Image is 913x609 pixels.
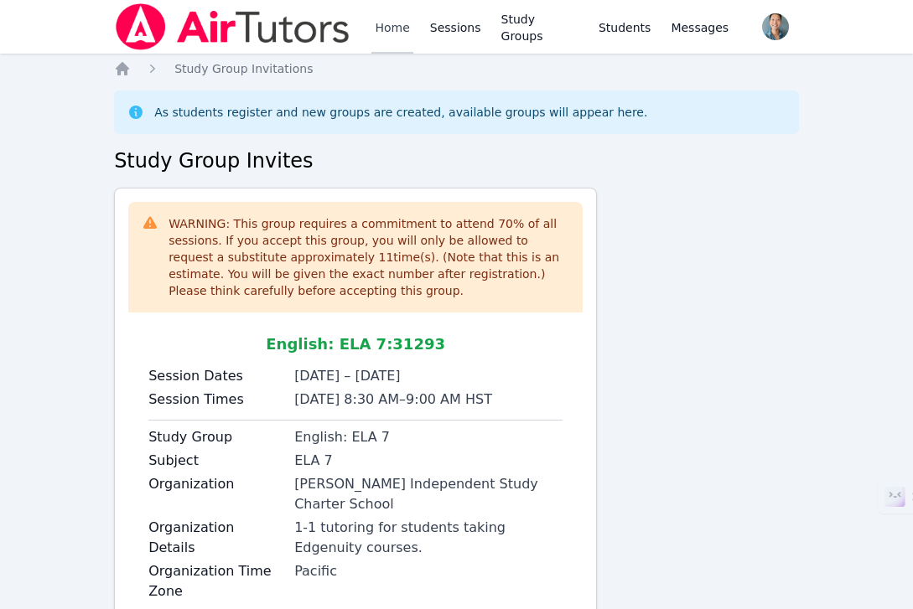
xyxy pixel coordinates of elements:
span: Messages [671,19,729,36]
a: Study Group Invitations [174,60,313,77]
li: [DATE] 8:30 AM 9:00 AM HST [294,390,563,410]
span: English: ELA 7 : 31293 [266,335,445,353]
div: [PERSON_NAME] Independent Study Charter School [294,474,563,514]
span: [DATE] – [DATE] [294,368,400,384]
label: Organization Details [148,518,284,558]
label: Study Group [148,427,284,447]
label: Subject [148,451,284,471]
div: 1-1 tutoring for students taking Edgenuity courses. [294,518,563,558]
div: Pacific [294,561,563,581]
span: Study Group Invitations [174,62,313,75]
div: English: ELA 7 [294,427,563,447]
div: As students register and new groups are created, available groups will appear here. [154,104,647,121]
h2: Study Group Invites [114,147,799,174]
label: Organization Time Zone [148,561,284,601]
span: – [399,391,406,407]
img: Air Tutors [114,3,351,50]
label: Session Dates [148,366,284,386]
label: Session Times [148,390,284,410]
label: Organization [148,474,284,494]
div: WARNING: This group requires a commitment to attend 70 % of all sessions. If you accept this grou... [169,215,569,299]
nav: Breadcrumb [114,60,799,77]
div: ELA 7 [294,451,563,471]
